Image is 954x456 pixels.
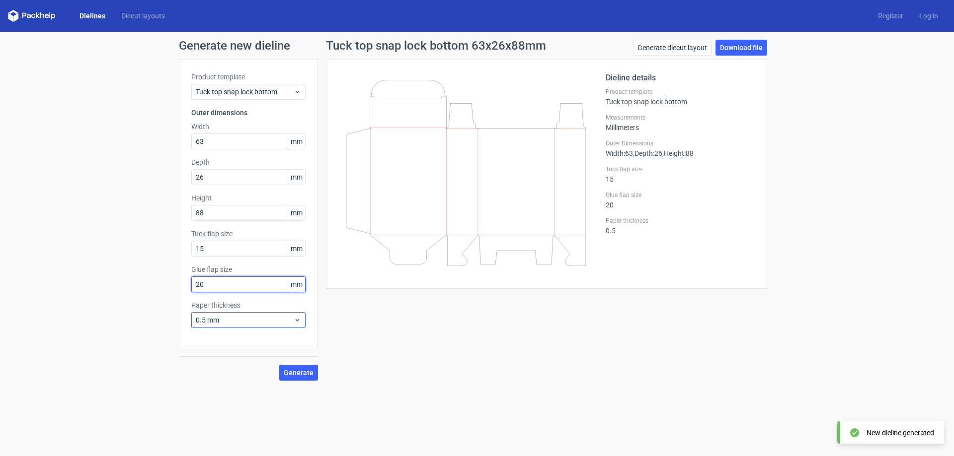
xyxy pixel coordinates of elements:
h1: Tuck top snap lock bottom 63x26x88mm [326,40,546,52]
span: , Height : 88 [662,149,694,157]
div: Millimeters [606,114,755,131]
a: Diecut layouts [113,11,173,21]
label: Width [191,122,306,131]
div: 20 [606,191,755,209]
a: Generate diecut layout [633,40,712,56]
label: Paper thickness [606,217,755,225]
a: Dielines [72,11,113,21]
label: Product template [191,72,306,82]
label: Paper thickness [191,300,306,310]
span: mm [288,170,305,185]
label: Height [191,193,306,203]
label: Depth [191,157,306,167]
label: Measurements [606,114,755,122]
button: Generate [279,365,318,381]
span: mm [288,277,305,292]
span: Width : 63 [606,149,633,157]
span: , Depth : 26 [633,149,662,157]
span: Tuck top snap lock bottom [196,87,294,97]
a: Download file [715,40,767,56]
a: Register [870,11,911,21]
h1: Generate new dieline [179,40,775,52]
label: Glue flap size [191,264,306,274]
div: Tuck top snap lock bottom [606,88,755,106]
span: mm [288,205,305,220]
a: Log in [911,11,946,21]
span: 0.5 mm [196,315,294,325]
label: Tuck flap size [606,165,755,173]
label: Tuck flap size [191,229,306,239]
label: Glue flap size [606,191,755,199]
div: 0.5 [606,217,755,235]
h3: Outer dimensions [191,108,306,118]
div: New dieline generated [867,428,934,438]
span: Generate [284,369,314,376]
h2: Dieline details [606,72,755,84]
span: mm [288,134,305,149]
div: 15 [606,165,755,183]
span: mm [288,241,305,256]
label: Product template [606,88,755,96]
label: Outer Dimensions [606,139,755,147]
